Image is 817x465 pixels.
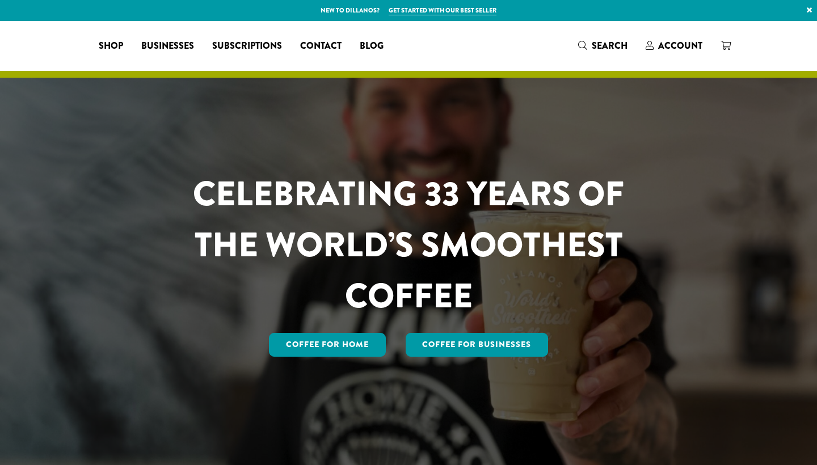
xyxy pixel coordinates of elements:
a: Shop [90,37,132,55]
span: Search [592,39,628,52]
a: Get started with our best seller [389,6,496,15]
span: Businesses [141,39,194,53]
span: Shop [99,39,123,53]
span: Subscriptions [212,39,282,53]
span: Blog [360,39,384,53]
a: Search [569,36,637,55]
a: Coffee For Businesses [406,333,549,357]
a: Coffee for Home [269,333,386,357]
span: Contact [300,39,342,53]
h1: CELEBRATING 33 YEARS OF THE WORLD’S SMOOTHEST COFFEE [159,168,658,322]
span: Account [658,39,702,52]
